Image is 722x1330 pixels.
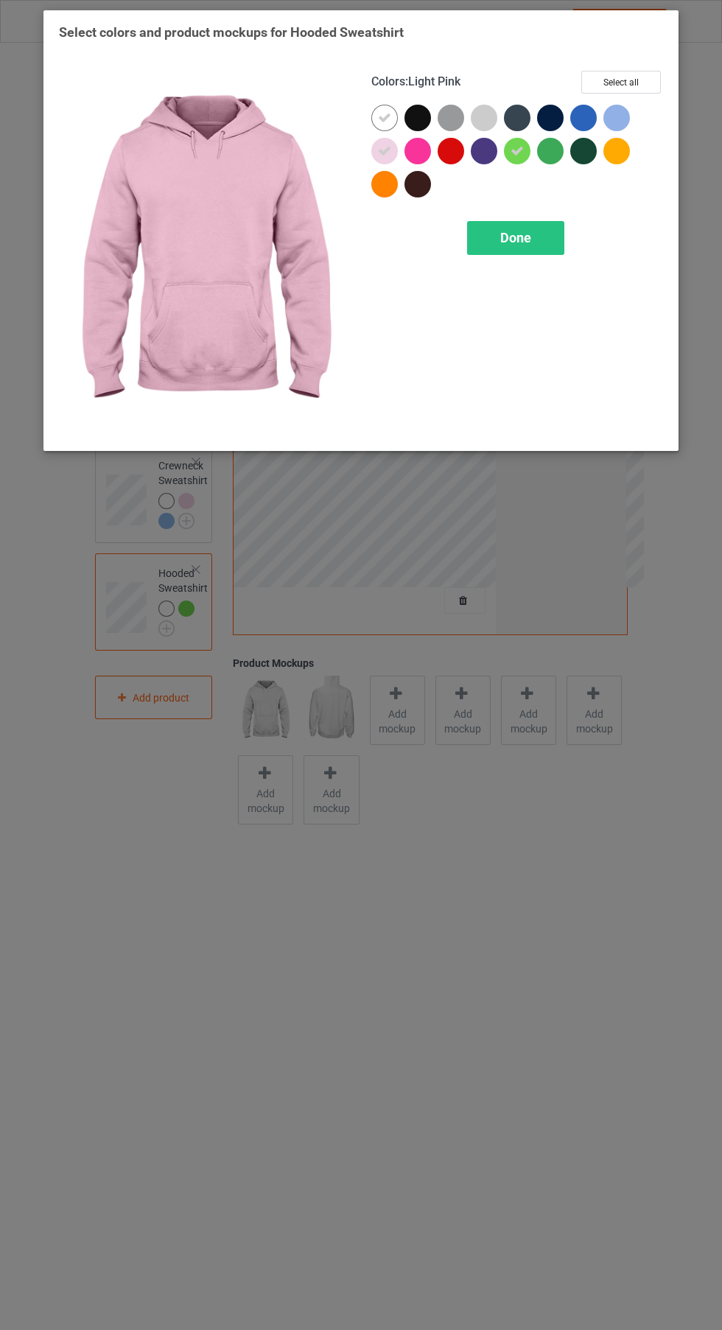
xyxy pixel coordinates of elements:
img: regular.jpg [59,71,351,435]
h4: : [371,74,460,90]
span: Light Pink [408,74,460,88]
span: Done [500,230,531,245]
button: Select all [581,71,661,94]
span: Colors [371,74,405,88]
span: Select colors and product mockups for Hooded Sweatshirt [59,24,404,40]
